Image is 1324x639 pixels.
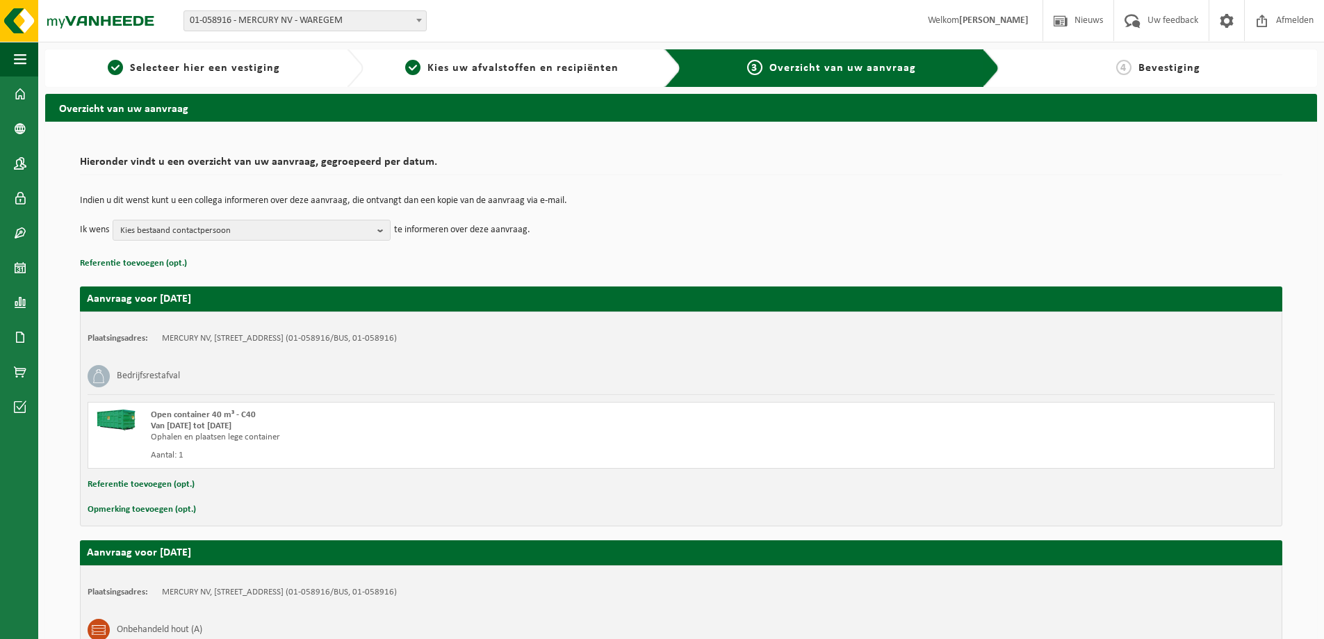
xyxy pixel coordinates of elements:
[88,334,148,343] strong: Plaatsingsadres:
[95,410,137,430] img: HK-XC-40-GN-00.png
[959,15,1029,26] strong: [PERSON_NAME]
[80,156,1282,175] h2: Hieronder vindt u een overzicht van uw aanvraag, gegroepeerd per datum.
[80,254,187,273] button: Referentie toevoegen (opt.)
[120,220,372,241] span: Kies bestaand contactpersoon
[87,293,191,305] strong: Aanvraag voor [DATE]
[769,63,916,74] span: Overzicht van uw aanvraag
[113,220,391,241] button: Kies bestaand contactpersoon
[80,196,1282,206] p: Indien u dit wenst kunt u een collega informeren over deze aanvraag, die ontvangt dan een kopie v...
[151,432,737,443] div: Ophalen en plaatsen lege container
[151,410,256,419] span: Open container 40 m³ - C40
[151,450,737,461] div: Aantal: 1
[162,587,397,598] td: MERCURY NV, [STREET_ADDRESS] (01-058916/BUS, 01-058916)
[80,220,109,241] p: Ik wens
[1116,60,1131,75] span: 4
[405,60,420,75] span: 2
[394,220,530,241] p: te informeren over deze aanvraag.
[52,60,336,76] a: 1Selecteer hier een vestiging
[747,60,762,75] span: 3
[108,60,123,75] span: 1
[130,63,280,74] span: Selecteer hier een vestiging
[184,11,426,31] span: 01-058916 - MERCURY NV - WAREGEM
[88,588,148,597] strong: Plaatsingsadres:
[87,547,191,558] strong: Aanvraag voor [DATE]
[427,63,619,74] span: Kies uw afvalstoffen en recipiënten
[45,94,1317,121] h2: Overzicht van uw aanvraag
[162,333,397,344] td: MERCURY NV, [STREET_ADDRESS] (01-058916/BUS, 01-058916)
[370,60,654,76] a: 2Kies uw afvalstoffen en recipiënten
[1138,63,1200,74] span: Bevestiging
[151,421,231,430] strong: Van [DATE] tot [DATE]
[183,10,427,31] span: 01-058916 - MERCURY NV - WAREGEM
[88,501,196,519] button: Opmerking toevoegen (opt.)
[88,476,195,494] button: Referentie toevoegen (opt.)
[117,365,180,387] h3: Bedrijfsrestafval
